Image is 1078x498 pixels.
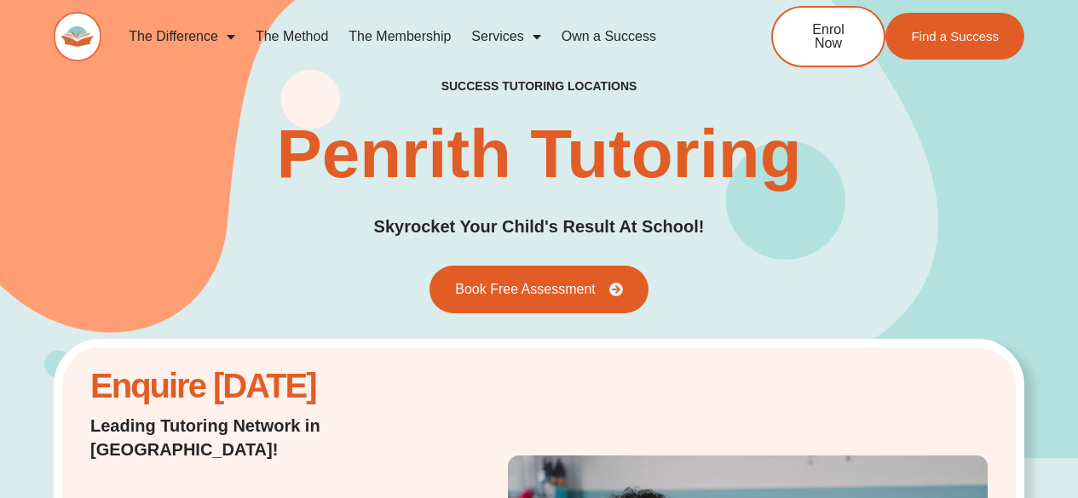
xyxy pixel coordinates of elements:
[911,30,999,43] span: Find a Success
[374,214,705,240] h2: Skyrocket Your Child's Result At School!
[885,13,1024,60] a: Find a Success
[551,17,666,56] a: Own a Success
[798,23,858,50] span: Enrol Now
[118,17,245,56] a: The Difference
[771,6,885,67] a: Enrol Now
[90,414,406,461] h2: Leading Tutoring Network in [GEOGRAPHIC_DATA]!
[245,17,338,56] a: The Method
[461,17,551,56] a: Services
[276,120,801,188] h1: Penrith Tutoring
[118,17,715,56] nav: Menu
[429,266,649,313] a: Book Free Assessment
[90,375,406,397] h2: Enquire [DATE]
[455,283,596,296] span: Book Free Assessment
[794,306,1078,498] iframe: Chat Widget
[338,17,461,56] a: The Membership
